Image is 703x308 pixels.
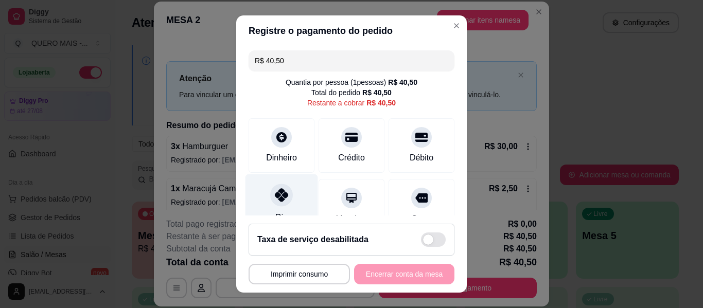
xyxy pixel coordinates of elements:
[286,77,417,87] div: Quantia por pessoa ( 1 pessoas)
[257,233,368,246] h2: Taxa de serviço desabilitada
[307,98,396,108] div: Restante a cobrar
[366,98,396,108] div: R$ 40,50
[448,17,465,34] button: Close
[337,212,367,225] div: Voucher
[255,50,448,71] input: Ex.: hambúrguer de cordeiro
[311,87,392,98] div: Total do pedido
[236,15,467,46] header: Registre o pagamento do pedido
[410,152,433,164] div: Débito
[388,77,417,87] div: R$ 40,50
[275,211,288,224] div: Pix
[266,152,297,164] div: Dinheiro
[411,212,432,225] div: Outro
[362,87,392,98] div: R$ 40,50
[338,152,365,164] div: Crédito
[249,264,350,284] button: Imprimir consumo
